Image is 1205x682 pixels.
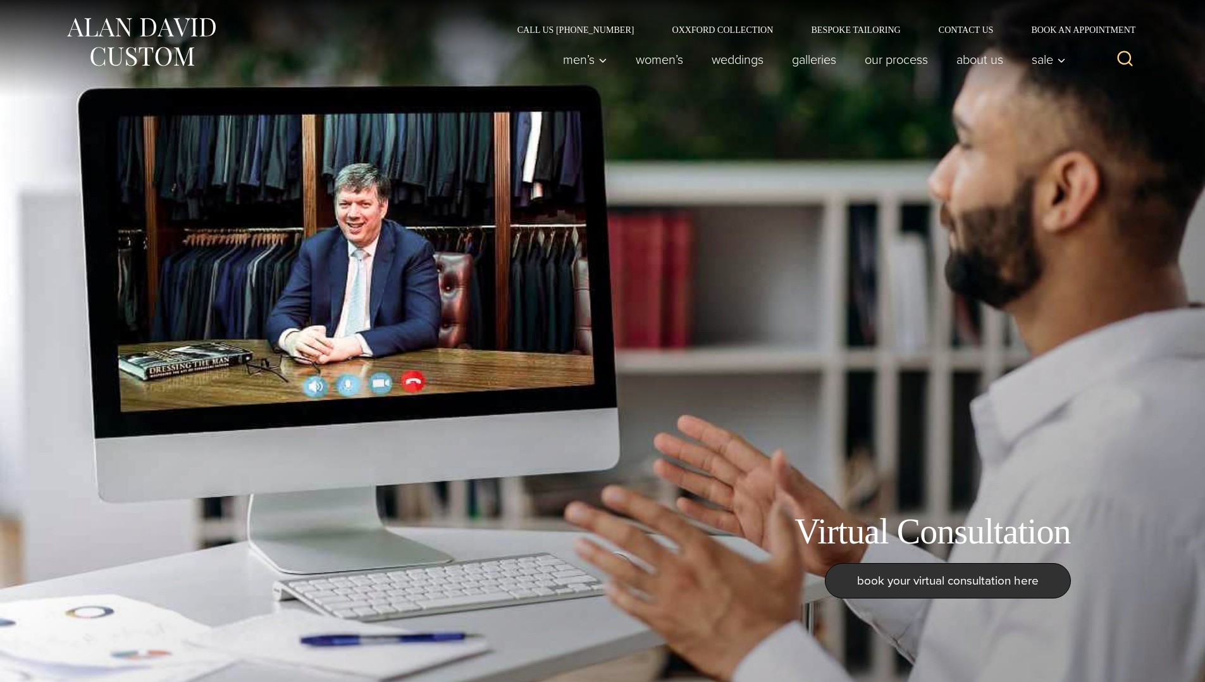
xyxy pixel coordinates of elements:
[621,47,697,72] a: Women’s
[498,25,653,34] a: Call Us [PHONE_NUMBER]
[942,47,1017,72] a: About Us
[1032,53,1066,66] span: Sale
[792,25,919,34] a: Bespoke Tailoring
[498,25,1140,34] nav: Secondary Navigation
[563,53,607,66] span: Men’s
[825,563,1071,598] a: book your virtual consultation here
[920,25,1013,34] a: Contact Us
[794,511,1070,553] h1: Virtual Consultation
[653,25,792,34] a: Oxxford Collection
[1012,25,1140,34] a: Book an Appointment
[697,47,777,72] a: weddings
[857,571,1039,590] span: book your virtual consultation here
[777,47,850,72] a: Galleries
[850,47,942,72] a: Our Process
[65,14,217,70] img: Alan David Custom
[1110,44,1140,75] button: View Search Form
[548,47,1072,72] nav: Primary Navigation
